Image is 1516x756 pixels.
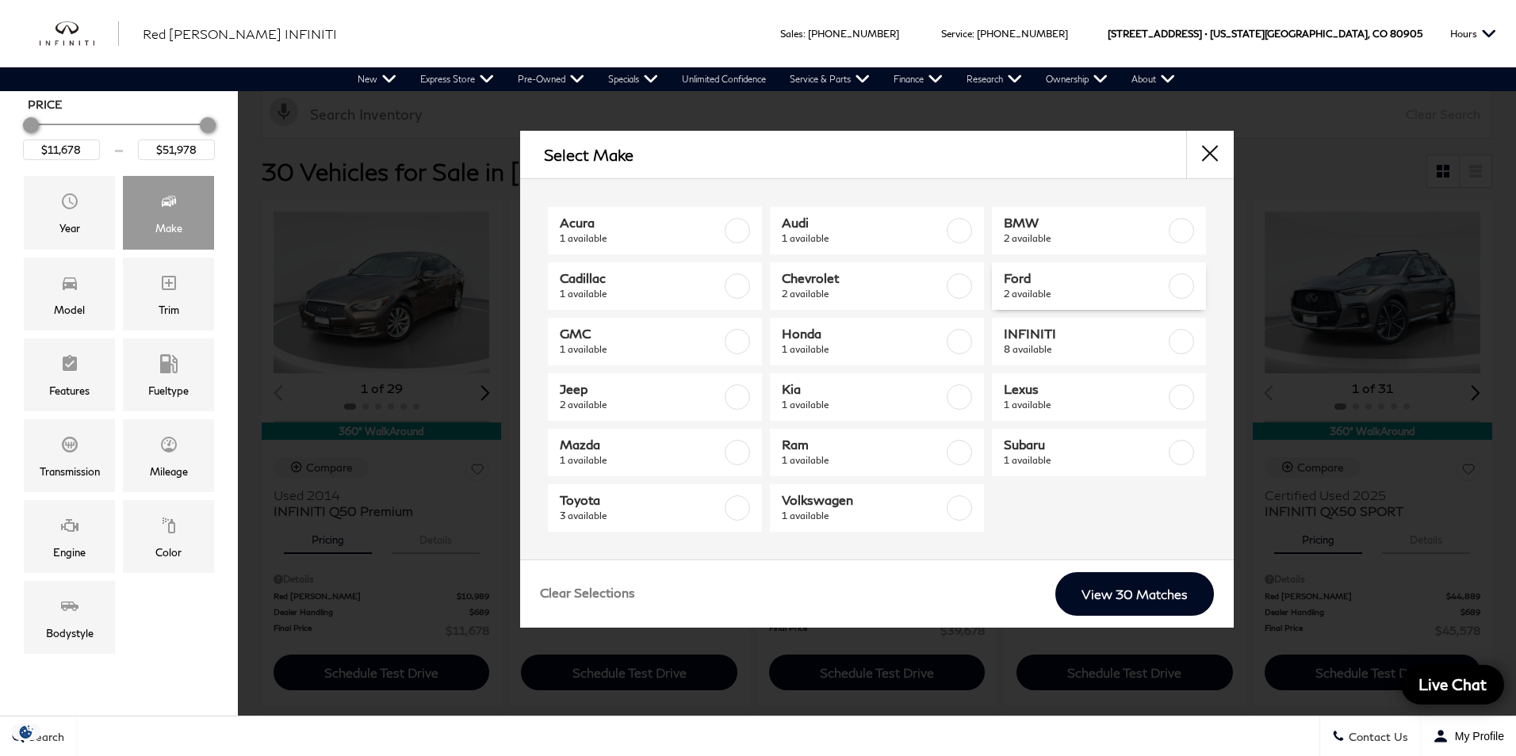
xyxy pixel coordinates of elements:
section: Click to Open Cookie Consent Modal [8,724,44,740]
a: Honda1 available [770,318,984,365]
div: Color [155,544,182,561]
span: Mazda [560,437,722,452]
span: Acura [560,215,722,231]
span: 1 available [1004,452,1166,468]
span: 8 available [1004,342,1166,357]
div: MileageMileage [123,419,214,492]
input: Minimum [23,139,100,160]
span: Live Chat [1411,674,1495,694]
span: Search [25,730,64,743]
div: BodystyleBodystyle [24,581,115,654]
span: Color [159,512,178,544]
a: BMW2 available [992,207,1206,254]
a: Acura1 available [548,207,762,254]
span: INFINITI [1004,326,1166,342]
span: Lexus [1004,381,1166,397]
span: Model [60,269,79,301]
span: 1 available [782,231,944,246]
a: Ownership [1034,67,1120,91]
div: Year [59,220,80,237]
div: Features [49,382,90,399]
a: Jeep2 available [548,373,762,421]
div: Fueltype [148,382,189,399]
a: Specials [596,67,670,91]
span: Service [941,28,972,40]
a: [PHONE_NUMBER] [808,28,899,40]
input: Maximum [138,139,215,160]
span: 1 available [560,231,722,246]
span: 1 available [560,342,722,357]
a: [PHONE_NUMBER] [977,28,1068,40]
div: ModelModel [24,258,115,330]
a: Unlimited Confidence [670,67,778,91]
div: TrimTrim [123,258,214,330]
div: Model [54,301,85,319]
span: 3 available [560,508,722,524]
a: infiniti [40,21,119,47]
div: MakeMake [123,176,214,249]
a: Chevrolet2 available [770,262,984,310]
a: Research [955,67,1034,91]
span: : [803,28,806,40]
a: GMC1 available [548,318,762,365]
img: Opt-Out Icon [8,724,44,740]
div: Minimum Price [23,117,39,133]
span: Ford [1004,270,1166,286]
button: close [1186,131,1234,178]
span: 1 available [782,452,944,468]
div: Engine [53,544,86,561]
span: 1 available [560,452,722,468]
span: Cadillac [560,270,722,286]
span: Red [PERSON_NAME] INFINITI [143,26,337,41]
a: View 30 Matches [1055,572,1214,616]
div: TransmissionTransmission [24,419,115,492]
span: Engine [60,512,79,544]
span: 1 available [782,397,944,413]
div: Trim [159,301,179,319]
span: 2 available [1004,286,1166,302]
span: Subaru [1004,437,1166,452]
div: FeaturesFeatures [24,338,115,411]
a: Clear Selections [540,585,635,604]
span: My Profile [1449,730,1504,743]
a: INFINITI8 available [992,318,1206,365]
span: Toyota [560,492,722,508]
h5: Price [28,97,210,112]
a: Subaru1 available [992,429,1206,476]
nav: Main Navigation [346,67,1187,91]
span: Ram [782,437,944,452]
span: GMC [560,326,722,342]
a: [STREET_ADDRESS] • [US_STATE][GEOGRAPHIC_DATA], CO 80905 [1108,28,1422,40]
div: Price [23,112,215,160]
span: 1 available [560,286,722,302]
span: Sales [780,28,803,40]
span: Contact Us [1345,730,1408,743]
div: Make [155,220,182,237]
div: YearYear [24,176,115,249]
span: Mileage [159,431,178,463]
a: Kia1 available [770,373,984,421]
div: ColorColor [123,500,214,573]
span: Kia [782,381,944,397]
div: Transmission [40,463,100,480]
span: 2 available [1004,231,1166,246]
span: Volkswagen [782,492,944,508]
span: 1 available [782,342,944,357]
span: 1 available [782,508,944,524]
a: Toyota3 available [548,484,762,532]
span: Make [159,188,178,220]
span: Year [60,188,79,220]
a: Live Chat [1401,665,1504,704]
span: Chevrolet [782,270,944,286]
a: Finance [882,67,955,91]
a: About [1120,67,1187,91]
a: Red [PERSON_NAME] INFINITI [143,25,337,44]
a: Audi1 available [770,207,984,254]
span: Honda [782,326,944,342]
span: Trim [159,269,178,301]
a: Volkswagen1 available [770,484,984,532]
a: New [346,67,408,91]
button: Open user profile menu [1421,716,1516,756]
span: BMW [1004,215,1166,231]
a: Cadillac1 available [548,262,762,310]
